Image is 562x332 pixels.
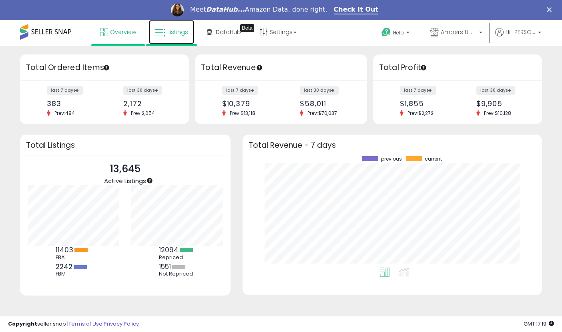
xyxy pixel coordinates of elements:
[68,320,102,328] a: Terms of Use
[56,262,72,272] b: 2242
[149,20,194,44] a: Listings
[379,62,536,73] h3: Total Profit
[393,29,404,36] span: Help
[104,161,146,177] p: 13,645
[249,142,536,148] h3: Total Revenue - 7 days
[8,320,139,328] div: seller snap | |
[50,110,79,117] span: Prev: 484
[201,62,361,73] h3: Total Revenue
[56,254,92,261] div: FBA
[222,86,258,95] label: last 7 days
[381,27,391,37] i: Get Help
[403,110,438,117] span: Prev: $2,272
[381,156,402,162] span: previous
[47,86,83,95] label: last 7 days
[104,320,139,328] a: Privacy Policy
[47,99,98,108] div: 383
[110,28,136,36] span: Overview
[104,177,146,185] span: Active Listings
[254,20,303,44] a: Settings
[420,64,427,71] div: Tooltip anchor
[441,28,477,36] span: Ambers Umbrella
[375,21,417,46] a: Help
[303,110,341,117] span: Prev: $70,037
[400,86,436,95] label: last 7 days
[26,62,183,73] h3: Total Ordered Items
[300,86,339,95] label: last 30 days
[524,320,554,328] span: 2025-09-17 17:19 GMT
[159,254,195,261] div: Repriced
[103,64,110,71] div: Tooltip anchor
[334,6,379,14] a: Check It Out
[300,99,353,108] div: $58,011
[159,245,179,255] b: 12094
[476,86,515,95] label: last 30 days
[226,110,259,117] span: Prev: $13,118
[201,20,247,44] a: DataHub
[206,6,245,13] i: DataHub...
[167,28,188,36] span: Listings
[424,20,488,46] a: Ambers Umbrella
[216,28,241,36] span: DataHub
[159,271,195,277] div: Not Repriced
[159,262,171,272] b: 1551
[56,245,73,255] b: 11403
[123,99,175,108] div: 2,172
[26,142,225,148] h3: Total Listings
[240,24,254,32] div: Tooltip anchor
[476,99,528,108] div: $9,905
[171,4,184,16] img: Profile image for Georgie
[425,156,442,162] span: current
[480,110,515,117] span: Prev: $10,128
[127,110,159,117] span: Prev: 2,654
[222,99,275,108] div: $10,379
[400,99,452,108] div: $1,855
[8,320,37,328] strong: Copyright
[56,271,92,277] div: FBM
[256,64,263,71] div: Tooltip anchor
[190,6,327,14] div: Meet Amazon Data, done right.
[547,7,555,12] div: Close
[495,28,541,46] a: Hi [PERSON_NAME]
[146,177,153,184] div: Tooltip anchor
[123,86,162,95] label: last 30 days
[506,28,536,36] span: Hi [PERSON_NAME]
[94,20,142,44] a: Overview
